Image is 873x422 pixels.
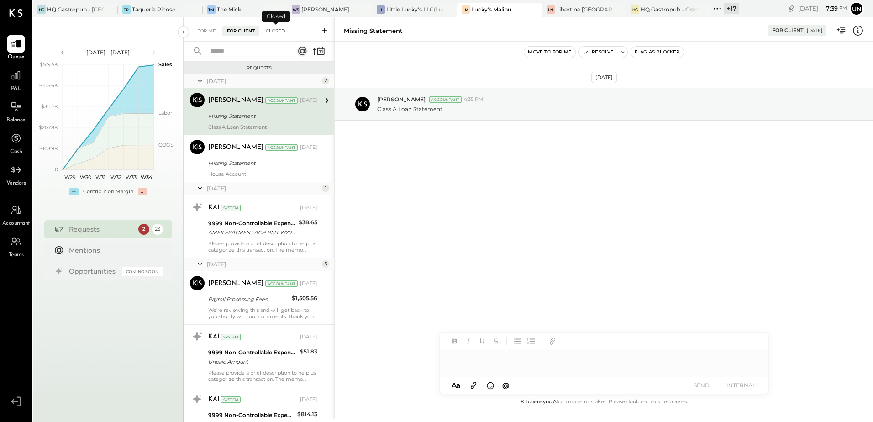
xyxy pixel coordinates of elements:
span: @ [502,381,510,390]
div: Mentions [69,246,158,255]
div: [DATE] [300,204,317,211]
button: Bold [449,335,461,347]
text: W31 [95,174,105,180]
div: Closed [262,11,290,22]
span: [PERSON_NAME] [377,95,426,103]
text: W30 [79,174,91,180]
span: Balance [6,116,26,125]
button: Resolve [579,47,617,58]
div: We're reviewing this and will get back to you shortly with our comments. Thank you. [208,307,317,320]
button: INTERNAL [723,379,759,391]
div: 9999 Non-Controllable Expenses:Other Income and Expenses:To Be Classified P&L [208,411,295,420]
a: Vendors [0,161,32,188]
button: Add URL [547,335,558,347]
div: [DATE] [300,280,317,287]
div: Accountant [429,96,462,103]
button: Aa [449,380,463,390]
div: Payroll Processing Fees [208,295,289,304]
div: $1,505.56 [292,294,317,303]
div: Accountant [265,97,298,104]
div: $38.65 [299,218,317,227]
div: [DATE] [807,27,822,34]
a: Accountant [0,201,32,228]
div: KAI [208,332,219,342]
span: 4:35 PM [464,96,484,103]
div: [DATE] - [DATE] [69,48,147,56]
div: [DATE] [300,396,317,403]
div: Accountant [265,144,298,151]
span: P&L [11,85,21,93]
div: + 17 [724,3,739,14]
button: Strikethrough [490,335,502,347]
div: HQ Gastropub - Graceland Speakeasy [641,5,698,13]
div: Libertine [GEOGRAPHIC_DATA] [556,5,613,13]
div: - [138,188,147,195]
text: $103.9K [39,145,58,152]
a: Cash [0,130,32,156]
div: Opportunities [69,267,117,276]
span: a [456,381,460,390]
div: + [69,188,79,195]
button: Ordered List [525,335,537,347]
div: [PERSON_NAME] [208,96,263,105]
text: W29 [64,174,76,180]
div: HQ Gastropub - [GEOGRAPHIC_DATA] [47,5,104,13]
div: [DATE] [591,72,617,83]
div: Requests [188,65,330,71]
div: [PERSON_NAME] [208,279,263,288]
div: Missing Statement [208,158,315,168]
div: [DATE] [798,4,847,13]
div: KAI [208,203,219,212]
div: Class A Loan Statement [208,124,317,130]
div: 2 [322,77,329,84]
text: COGS [158,142,174,148]
div: Lucky's Malibu [471,5,511,13]
div: System [221,396,241,403]
div: For Client [772,27,804,34]
div: KAI [208,395,219,404]
div: System [221,205,241,211]
span: Cash [10,148,22,156]
a: Queue [0,35,32,62]
div: $814.13 [297,410,317,419]
div: Taqueria Picoso [132,5,176,13]
button: Italic [463,335,474,347]
button: Un [849,1,864,16]
text: $519.5K [40,61,58,68]
div: HG [631,5,639,14]
a: P&L [0,67,32,93]
div: WS [292,5,300,14]
span: Vendors [6,179,26,188]
div: [PERSON_NAME] [208,143,263,152]
div: Contribution Margin [83,188,133,195]
text: W32 [110,174,121,180]
text: Sales [158,61,172,68]
div: Coming Soon [122,267,163,276]
div: TP [122,5,131,14]
div: HG [37,5,46,14]
text: W33 [126,174,137,180]
text: $207.8K [39,124,58,131]
div: AMEX EPAYMENT ACH PMT W2032 [208,228,296,237]
div: 5 [322,260,329,268]
button: @ [500,380,512,391]
span: Teams [9,251,24,259]
div: LL [377,5,385,14]
div: For Client [222,26,259,36]
button: Flag as Blocker [631,47,684,58]
div: The Mick [217,5,241,13]
div: Little Lucky's LLC(Lucky's Soho) [386,5,443,13]
div: [DATE] [300,144,317,151]
div: Accountant [265,280,298,287]
div: Unpaid Amount [208,357,297,366]
div: [DATE] [207,185,320,192]
p: Class A Loan Statement [377,105,442,113]
a: Teams [0,233,32,259]
div: For Me [193,26,221,36]
div: [DATE] [300,97,317,104]
text: W34 [140,174,152,180]
button: Underline [476,335,488,347]
div: $51.83 [300,347,317,356]
span: Accountant [2,220,30,228]
div: System [221,334,241,340]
